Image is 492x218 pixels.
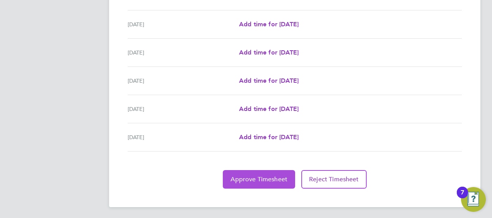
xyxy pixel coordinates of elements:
[231,175,287,183] span: Approve Timesheet
[239,20,299,29] a: Add time for [DATE]
[239,20,299,28] span: Add time for [DATE]
[239,76,299,85] a: Add time for [DATE]
[461,192,464,203] div: 7
[223,170,295,189] button: Approve Timesheet
[239,49,299,56] span: Add time for [DATE]
[239,133,299,142] a: Add time for [DATE]
[128,76,239,85] div: [DATE]
[128,133,239,142] div: [DATE]
[128,104,239,114] div: [DATE]
[309,175,359,183] span: Reject Timesheet
[239,105,299,112] span: Add time for [DATE]
[128,20,239,29] div: [DATE]
[461,187,486,212] button: Open Resource Center, 7 new notifications
[128,48,239,57] div: [DATE]
[239,104,299,114] a: Add time for [DATE]
[239,48,299,57] a: Add time for [DATE]
[239,133,299,141] span: Add time for [DATE]
[301,170,367,189] button: Reject Timesheet
[239,77,299,84] span: Add time for [DATE]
